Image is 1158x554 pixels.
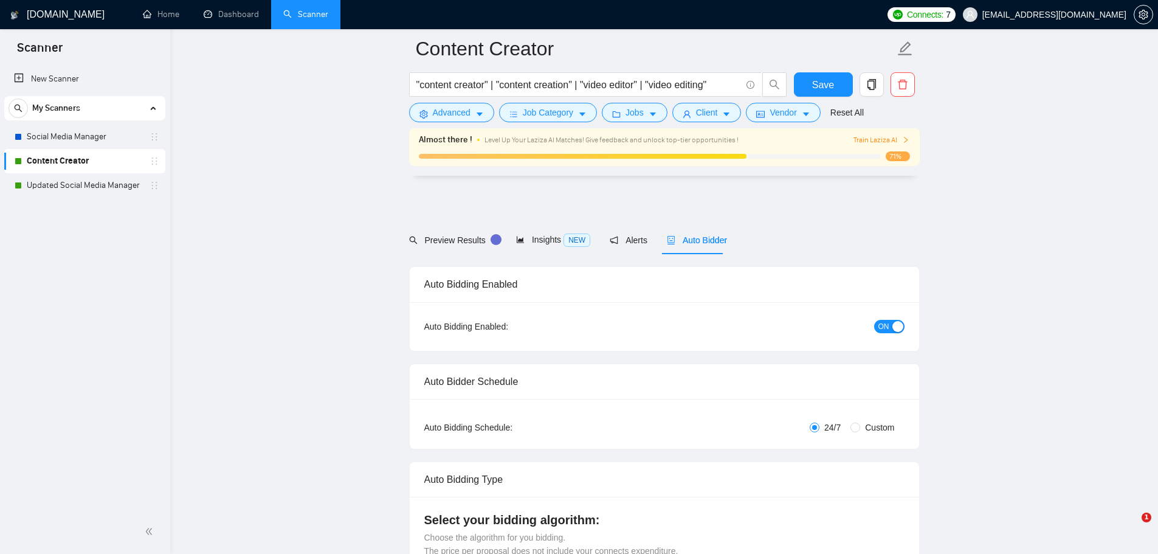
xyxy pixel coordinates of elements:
[762,72,787,97] button: search
[907,8,943,21] span: Connects:
[563,234,590,247] span: NEW
[424,421,584,434] div: Auto Bidding Schedule:
[204,9,259,19] a: dashboardDashboard
[756,109,765,119] span: idcard
[897,41,913,57] span: edit
[516,235,525,244] span: area-chart
[830,106,864,119] a: Reset All
[150,181,159,190] span: holder
[416,33,895,64] input: Scanner name...
[696,106,718,119] span: Client
[424,267,905,302] div: Auto Bidding Enabled
[14,67,156,91] a: New Scanner
[746,103,820,122] button: idcardVendorcaret-down
[891,79,914,90] span: delete
[893,10,903,19] img: upwork-logo.png
[746,81,754,89] span: info-circle
[860,72,884,97] button: copy
[626,106,644,119] span: Jobs
[484,136,739,144] span: Level Up Your Laziza AI Matches! Give feedback and unlock top-tier opportunities !
[150,156,159,166] span: holder
[891,72,915,97] button: delete
[612,109,621,119] span: folder
[722,109,731,119] span: caret-down
[143,9,179,19] a: homeHome
[10,5,19,25] img: logo
[27,149,142,173] a: Content Creator
[145,525,157,538] span: double-left
[812,77,834,92] span: Save
[419,109,428,119] span: setting
[409,236,418,244] span: search
[4,67,165,91] li: New Scanner
[32,96,80,120] span: My Scanners
[27,125,142,149] a: Social Media Manager
[1134,10,1153,19] a: setting
[419,133,472,147] span: Almost there !
[794,72,853,97] button: Save
[667,236,675,244] span: robot
[424,320,584,333] div: Auto Bidding Enabled:
[902,136,909,144] span: right
[1142,513,1151,522] span: 1
[683,109,691,119] span: user
[509,109,518,119] span: bars
[763,79,786,90] span: search
[878,320,889,333] span: ON
[9,99,28,118] button: search
[433,106,470,119] span: Advanced
[819,421,846,434] span: 24/7
[1134,5,1153,24] button: setting
[283,9,328,19] a: searchScanner
[409,103,494,122] button: settingAdvancedcaret-down
[475,109,484,119] span: caret-down
[4,96,165,198] li: My Scanners
[853,134,909,146] button: Train Laziza AI
[409,235,497,245] span: Preview Results
[424,462,905,497] div: Auto Bidding Type
[491,234,501,245] div: Tooltip anchor
[150,132,159,142] span: holder
[1117,513,1146,542] iframe: Intercom live chat
[610,235,647,245] span: Alerts
[9,104,27,113] span: search
[770,106,796,119] span: Vendor
[610,236,618,244] span: notification
[523,106,573,119] span: Job Category
[966,10,974,19] span: user
[649,109,657,119] span: caret-down
[860,421,899,434] span: Custom
[27,173,142,198] a: Updated Social Media Manager
[602,103,667,122] button: folderJobscaret-down
[424,364,905,399] div: Auto Bidder Schedule
[499,103,597,122] button: barsJob Categorycaret-down
[946,8,951,21] span: 7
[1134,10,1153,19] span: setting
[516,235,590,244] span: Insights
[416,77,741,92] input: Search Freelance Jobs...
[7,39,72,64] span: Scanner
[672,103,742,122] button: userClientcaret-down
[802,109,810,119] span: caret-down
[578,109,587,119] span: caret-down
[667,235,727,245] span: Auto Bidder
[860,79,883,90] span: copy
[424,511,905,528] h4: Select your bidding algorithm:
[886,151,910,161] span: 71%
